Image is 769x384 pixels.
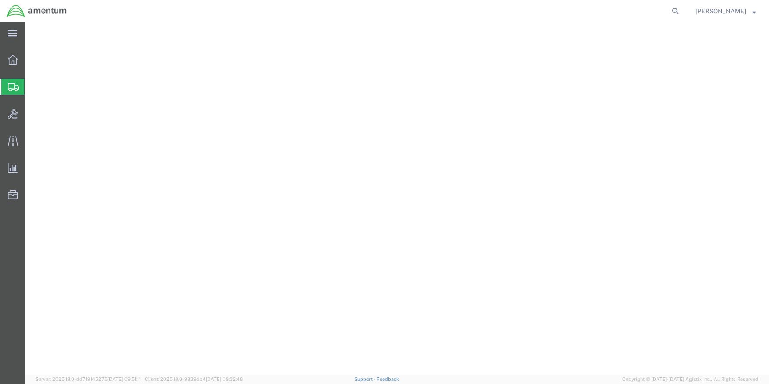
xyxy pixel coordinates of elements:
img: logo [6,4,67,18]
iframe: FS Legacy Container [25,22,769,375]
button: [PERSON_NAME] [695,6,757,16]
span: Server: 2025.18.0-dd719145275 [35,376,141,382]
span: [DATE] 09:32:48 [206,376,243,382]
span: [DATE] 09:51:11 [108,376,141,382]
span: Donald Frederiksen [696,6,746,16]
a: Feedback [377,376,399,382]
a: Support [354,376,377,382]
span: Client: 2025.18.0-9839db4 [145,376,243,382]
span: Copyright © [DATE]-[DATE] Agistix Inc., All Rights Reserved [622,376,758,383]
